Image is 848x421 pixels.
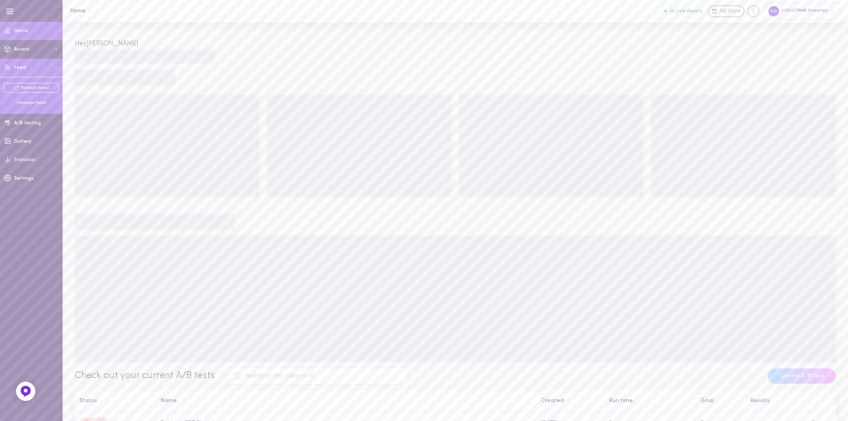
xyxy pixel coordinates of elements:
[765,2,840,20] div: L'OCCITANE Slovenija
[14,28,28,33] span: Home
[720,8,741,15] span: My Store
[14,47,30,52] span: Assets
[156,390,537,412] th: Name
[14,139,31,144] span: Gallery
[75,371,215,381] span: Check out your current A/B tests
[75,40,138,47] span: Hey [PERSON_NAME]
[696,390,745,412] th: Goal
[227,368,408,385] input: Search by test name or ID
[665,8,708,14] a: 14 Live Assets
[20,385,32,397] img: Feedback Button
[604,390,696,412] th: Run time
[14,158,36,162] span: Statistics
[4,83,59,93] a: Refresh Feed
[745,390,806,412] th: Results
[4,100,59,106] div: Manage feed
[665,8,702,14] button: 14 Live Assets
[14,121,41,125] span: A/B testing
[537,390,604,412] th: Created
[768,373,836,379] a: Create A/B test
[708,5,744,17] a: My Store
[70,8,203,14] h1: Home
[768,368,836,384] button: Create A/B test
[75,390,156,412] th: Status
[14,176,34,181] span: Settings
[747,5,759,17] div: Knowledge center
[14,65,26,70] span: Feed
